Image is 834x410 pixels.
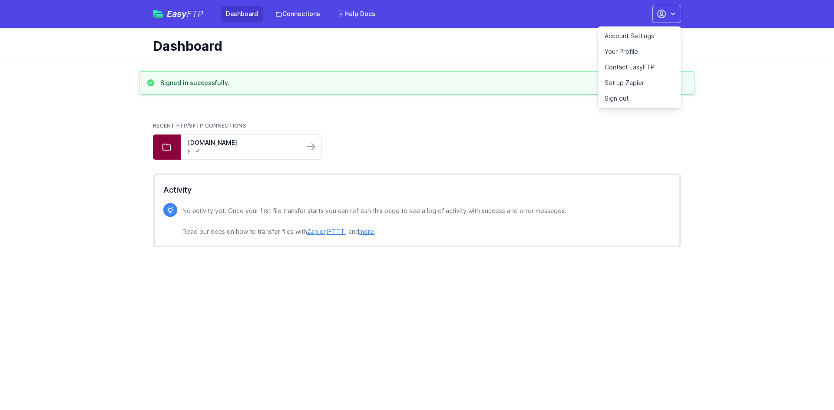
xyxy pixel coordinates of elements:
a: EasyFTP [153,10,203,18]
h1: Dashboard [153,38,674,54]
a: Account Settings [598,28,681,44]
a: more [359,228,374,235]
a: Your Profile [598,44,681,59]
a: Connections [270,6,325,22]
span: Easy [167,10,203,18]
img: easyftp_logo.png [153,10,163,18]
a: [DOMAIN_NAME] [188,138,297,147]
h3: Signed in successfully. [160,79,230,87]
iframe: Drift Widget Chat Controller [791,367,824,400]
a: IFTTT [327,228,345,235]
a: Help Docs [332,6,381,22]
span: FTP [187,9,203,19]
h2: Recent FTP/SFTP Connections [153,122,681,129]
a: Sign out [598,91,681,106]
a: Contact EasyFTP [598,59,681,75]
a: Dashboard [221,6,263,22]
a: Zapier [307,228,325,235]
p: No activity yet. Once your first file transfer starts you can refresh this page to see a log of a... [182,206,566,237]
a: FTP [188,147,297,156]
h2: Activity [163,184,671,196]
a: Set up Zapier [598,75,681,91]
